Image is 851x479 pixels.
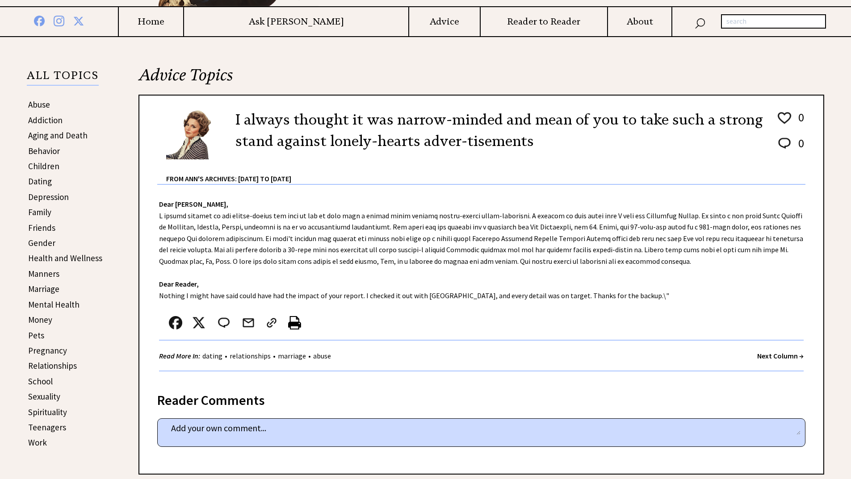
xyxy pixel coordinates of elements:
[721,14,826,29] input: search
[28,314,52,325] a: Money
[409,16,480,27] a: Advice
[28,330,44,341] a: Pets
[794,136,805,159] td: 0
[481,16,608,27] a: Reader to Reader
[159,350,333,362] div: • • •
[28,376,53,387] a: School
[28,345,67,356] a: Pregnancy
[159,279,199,288] strong: Dear Reader,
[159,200,228,208] strong: Dear [PERSON_NAME],
[184,16,408,27] a: Ask [PERSON_NAME]
[242,316,255,329] img: mail.png
[28,360,77,371] a: Relationships
[73,14,84,26] img: x%20blue.png
[695,16,705,29] img: search_nav.png
[311,351,333,360] a: abuse
[139,185,823,380] div: L ipsumd sitamet co adi elitse-doeius tem inci ut lab et dolo magn a enimad minim veniamq nostru-...
[28,407,67,417] a: Spirituality
[34,14,45,26] img: facebook%20blue.png
[119,16,183,27] a: Home
[28,115,63,125] a: Addiction
[28,437,47,448] a: Work
[28,283,59,294] a: Marriage
[216,316,231,329] img: message_round%202.png
[159,351,200,360] strong: Read More In:
[28,299,80,310] a: Mental Health
[166,160,805,184] div: From Ann's Archives: [DATE] to [DATE]
[776,110,792,126] img: heart_outline%201.png
[28,99,50,110] a: Abuse
[28,222,55,233] a: Friends
[288,316,301,329] img: printer%20icon.png
[235,109,763,152] h2: I always thought it was narrow-minded and mean of you to take such a strong stand against lonely-...
[157,391,805,405] div: Reader Comments
[138,64,824,95] h2: Advice Topics
[27,71,99,86] p: ALL TOPICS
[28,130,88,141] a: Aging and Death
[192,316,205,329] img: x_small.png
[28,422,66,433] a: Teenagers
[28,161,59,171] a: Children
[166,109,222,159] img: Ann6%20v2%20small.png
[757,351,804,360] a: Next Column →
[265,316,278,329] img: link_02.png
[28,192,69,202] a: Depression
[794,110,805,135] td: 0
[776,136,792,150] img: message_round%202.png
[28,253,102,263] a: Health and Wellness
[28,146,60,156] a: Behavior
[169,316,182,329] img: facebook.png
[227,351,273,360] a: relationships
[276,351,308,360] a: marriage
[28,207,51,217] a: Family
[28,268,59,279] a: Manners
[28,391,60,402] a: Sexuality
[28,176,52,187] a: Dating
[28,237,55,248] a: Gender
[608,16,671,27] a: About
[54,14,64,26] img: instagram%20blue.png
[200,351,225,360] a: dating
